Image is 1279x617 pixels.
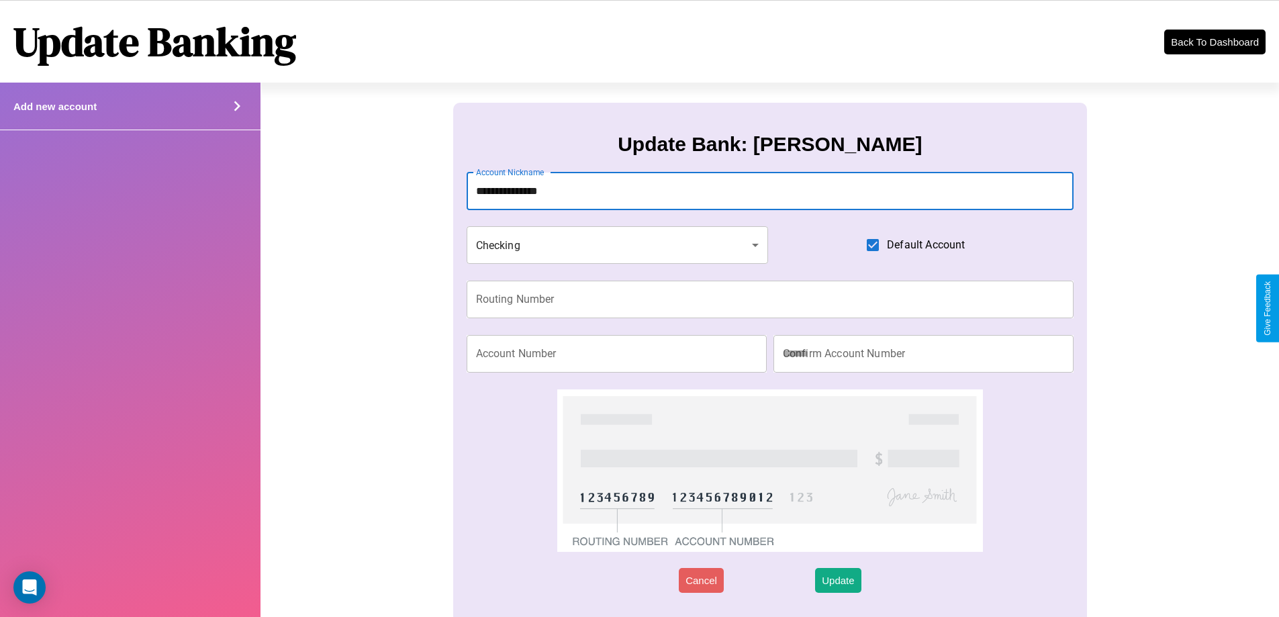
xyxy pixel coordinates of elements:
div: Give Feedback [1263,281,1272,336]
button: Back To Dashboard [1164,30,1266,54]
div: Open Intercom Messenger [13,571,46,604]
label: Account Nickname [476,167,544,178]
button: Cancel [679,568,724,593]
img: check [557,389,982,552]
h4: Add new account [13,101,97,112]
h3: Update Bank: [PERSON_NAME] [618,133,922,156]
span: Default Account [887,237,965,253]
button: Update [815,568,861,593]
h1: Update Banking [13,14,296,69]
div: Checking [467,226,769,264]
